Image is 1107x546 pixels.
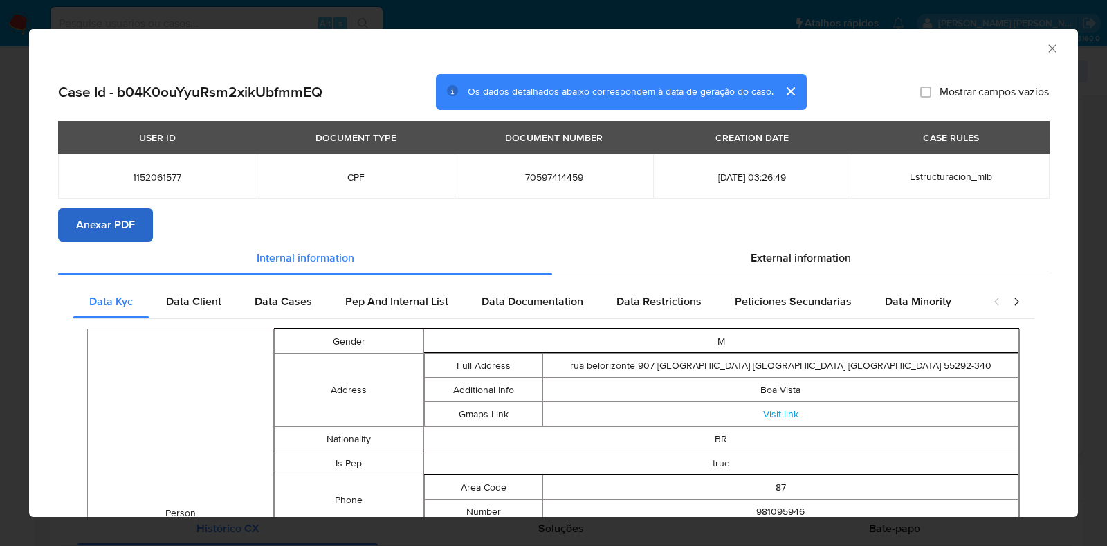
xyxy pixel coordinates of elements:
[29,29,1078,517] div: closure-recommendation-modal
[275,475,423,525] td: Phone
[275,451,423,475] td: Is Pep
[424,500,543,524] td: Number
[735,293,852,309] span: Peticiones Secundarias
[915,126,987,149] div: CASE RULES
[543,378,1018,402] td: Boa Vista
[275,427,423,451] td: Nationality
[751,250,851,266] span: External information
[423,427,1019,451] td: BR
[1045,42,1058,54] button: Fechar a janela
[910,170,992,183] span: Estructuracion_mlb
[940,85,1049,99] span: Mostrar campos vazios
[543,475,1018,500] td: 87
[307,126,405,149] div: DOCUMENT TYPE
[471,171,637,183] span: 70597414459
[424,475,543,500] td: Area Code
[482,293,583,309] span: Data Documentation
[423,451,1019,475] td: true
[497,126,611,149] div: DOCUMENT NUMBER
[166,293,221,309] span: Data Client
[920,87,931,98] input: Mostrar campos vazios
[73,285,979,318] div: Detailed internal info
[670,171,835,183] span: [DATE] 03:26:49
[468,85,774,99] span: Os dados detalhados abaixo correspondem à data de geração do caso.
[424,402,543,426] td: Gmaps Link
[89,293,133,309] span: Data Kyc
[345,293,448,309] span: Pep And Internal List
[543,500,1018,524] td: 981095946
[255,293,312,309] span: Data Cases
[424,354,543,378] td: Full Address
[616,293,702,309] span: Data Restrictions
[707,126,797,149] div: CREATION DATE
[58,83,322,101] h2: Case Id - b04K0ouYyuRsm2xikUbfmmEQ
[58,242,1049,275] div: Detailed info
[273,171,439,183] span: CPF
[58,208,153,242] button: Anexar PDF
[131,126,184,149] div: USER ID
[76,210,135,240] span: Anexar PDF
[763,407,798,421] a: Visit link
[275,329,423,354] td: Gender
[885,293,951,309] span: Data Minority
[424,378,543,402] td: Additional Info
[257,250,354,266] span: Internal information
[75,171,240,183] span: 1152061577
[275,354,423,427] td: Address
[423,329,1019,354] td: M
[543,354,1018,378] td: rua belorizonte 907 [GEOGRAPHIC_DATA] [GEOGRAPHIC_DATA] [GEOGRAPHIC_DATA] 55292-340
[774,75,807,108] button: cerrar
